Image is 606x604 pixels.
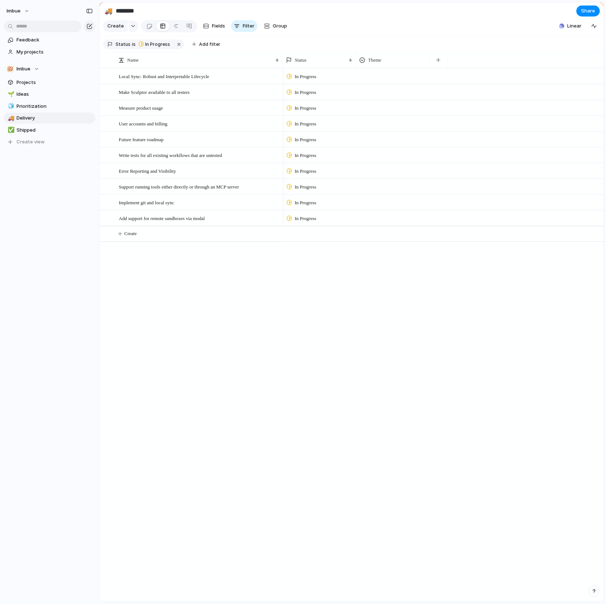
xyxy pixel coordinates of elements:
[103,20,128,32] button: Create
[145,41,170,48] span: In Progress
[107,22,124,30] span: Create
[295,105,316,112] span: In Progress
[8,114,13,122] div: 🚚
[556,21,584,32] button: Linear
[581,7,595,15] span: Share
[7,91,14,98] button: 🌱
[119,88,190,96] span: Make Sculptor available to all testers
[4,113,95,124] a: 🚚Delivery
[131,40,137,48] button: is
[115,41,131,48] span: Status
[212,22,225,30] span: Fields
[127,56,139,64] span: Name
[16,127,93,134] span: Shipped
[295,120,316,128] span: In Progress
[119,151,222,159] span: Write tests for all existing workflows that are untested
[295,199,316,206] span: In Progress
[104,6,113,16] div: 🚚
[3,5,33,17] button: Imbue
[132,41,136,48] span: is
[295,56,306,64] span: Status
[16,91,93,98] span: Ideas
[16,48,93,56] span: My projects
[16,114,93,122] span: Delivery
[119,103,163,112] span: Measure product usage
[4,89,95,100] a: 🌱Ideas
[243,22,254,30] span: Filter
[103,5,114,17] button: 🚚
[295,183,316,191] span: In Progress
[295,152,316,159] span: In Progress
[119,214,205,222] span: Add support for remote sandboxes via modal
[8,126,13,134] div: ✅
[567,22,581,30] span: Linear
[119,198,174,206] span: Implement git and local sync
[7,127,14,134] button: ✅
[199,41,220,48] span: Add filter
[4,34,95,45] a: Feedback
[4,47,95,58] a: My projects
[4,77,95,88] a: Projects
[7,103,14,110] button: 🧊
[119,72,209,80] span: Local Sync: Robust and Interpretable Lifecycle
[119,182,239,191] span: Support running tools either directly or through an MCP server
[16,138,45,146] span: Create view
[295,73,316,80] span: In Progress
[124,230,137,237] span: Create
[295,215,316,222] span: In Progress
[295,136,316,143] span: In Progress
[295,168,316,175] span: In Progress
[273,22,287,30] span: Group
[119,166,176,175] span: Error Reporting and Visibility
[8,102,13,110] div: 🧊
[119,135,164,143] span: Future feature roadmap
[136,40,175,48] button: In Progress
[8,90,13,99] div: 🌱
[4,63,95,74] button: Imbue
[119,119,168,128] span: User accounts and billing
[200,20,228,32] button: Fields
[16,65,30,73] span: Imbue
[231,20,257,32] button: Filter
[4,125,95,136] a: ✅Shipped
[260,20,291,32] button: Group
[576,6,600,17] button: Share
[4,136,95,147] button: Create view
[7,114,14,122] button: 🚚
[16,103,93,110] span: Prioritization
[4,101,95,112] a: 🧊Prioritization
[7,7,21,15] span: Imbue
[16,36,93,44] span: Feedback
[368,56,381,64] span: Theme
[16,79,93,86] span: Projects
[188,39,225,50] button: Add filter
[295,89,316,96] span: In Progress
